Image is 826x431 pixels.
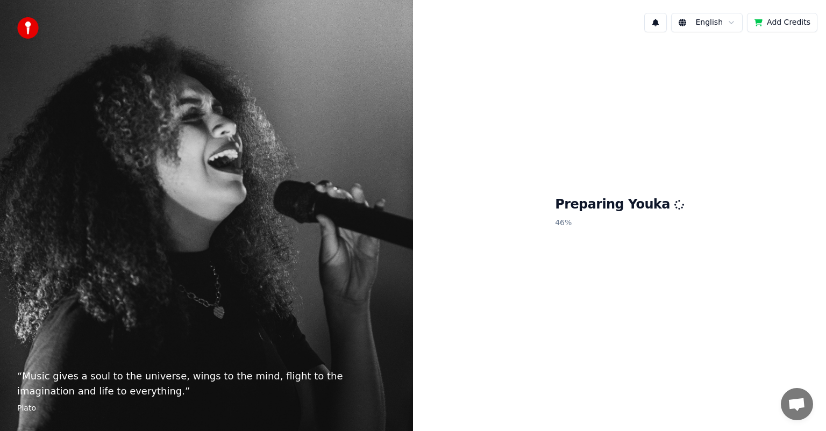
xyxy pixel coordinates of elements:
div: Otwarty czat [781,388,813,420]
button: Add Credits [747,13,817,32]
footer: Plato [17,403,396,414]
h1: Preparing Youka [555,196,684,213]
p: “ Music gives a soul to the universe, wings to the mind, flight to the imagination and life to ev... [17,369,396,399]
img: youka [17,17,39,39]
p: 46 % [555,213,684,233]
